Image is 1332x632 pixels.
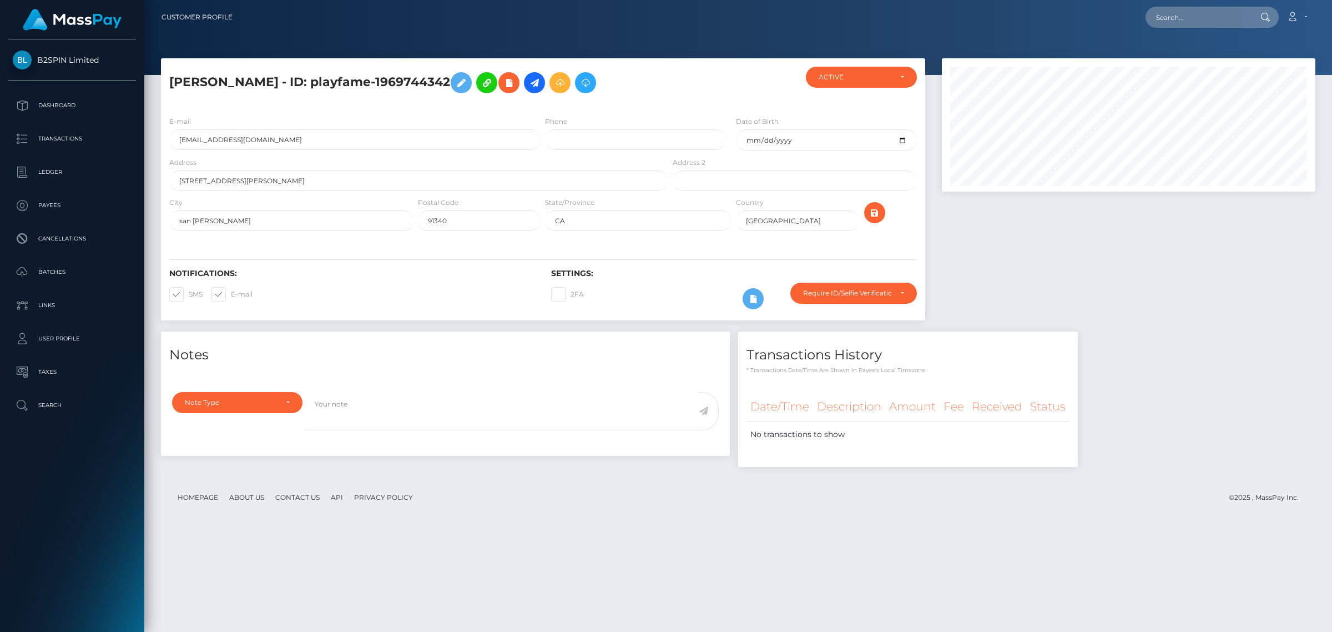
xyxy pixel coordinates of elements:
[162,6,233,29] a: Customer Profile
[169,287,203,302] label: SMS
[940,392,968,422] th: Fee
[169,158,196,168] label: Address
[746,366,1069,374] p: * Transactions date/time are shown in payee's local timezone
[225,489,269,506] a: About Us
[169,117,191,127] label: E-mail
[8,358,136,386] a: Taxes
[8,55,136,65] span: B2SPIN Limited
[746,345,1069,365] h4: Transactions History
[545,117,567,127] label: Phone
[13,397,132,414] p: Search
[211,287,253,302] label: E-mail
[326,489,347,506] a: API
[169,67,662,99] h5: [PERSON_NAME] - ID: playfame-1969744342
[8,125,136,153] a: Transactions
[545,198,594,208] label: State/Province
[8,225,136,253] a: Cancellations
[673,158,705,168] label: Address 2
[8,158,136,186] a: Ledger
[736,117,779,127] label: Date of Birth
[8,258,136,286] a: Batches
[169,198,183,208] label: City
[169,345,722,365] h4: Notes
[418,198,458,208] label: Postal Code
[819,73,891,82] div: ACTIVE
[13,264,132,280] p: Batches
[23,9,122,31] img: MassPay Logo
[13,330,132,347] p: User Profile
[813,392,885,422] th: Description
[13,297,132,314] p: Links
[13,131,132,147] p: Transactions
[736,198,764,208] label: Country
[350,489,417,506] a: Privacy Policy
[169,269,534,278] h6: Notifications:
[790,283,917,304] button: Require ID/Selfie Verification
[1229,491,1307,504] div: © 2025 , MassPay Inc.
[1146,7,1250,28] input: Search...
[13,197,132,214] p: Payees
[185,398,277,407] div: Note Type
[968,392,1026,422] th: Received
[173,489,223,506] a: Homepage
[1026,392,1069,422] th: Status
[8,192,136,219] a: Payees
[8,392,136,419] a: Search
[551,269,916,278] h6: Settings:
[746,392,813,422] th: Date/Time
[803,289,891,298] div: Require ID/Selfie Verification
[271,489,324,506] a: Contact Us
[8,325,136,353] a: User Profile
[551,287,584,302] label: 2FA
[13,230,132,247] p: Cancellations
[885,392,940,422] th: Amount
[13,164,132,180] p: Ledger
[13,364,132,380] p: Taxes
[806,67,916,88] button: ACTIVE
[13,51,32,69] img: B2SPIN Limited
[746,422,1069,448] td: No transactions to show
[524,72,545,93] a: Initiate Payout
[8,292,136,319] a: Links
[8,92,136,119] a: Dashboard
[172,392,302,413] button: Note Type
[13,97,132,114] p: Dashboard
